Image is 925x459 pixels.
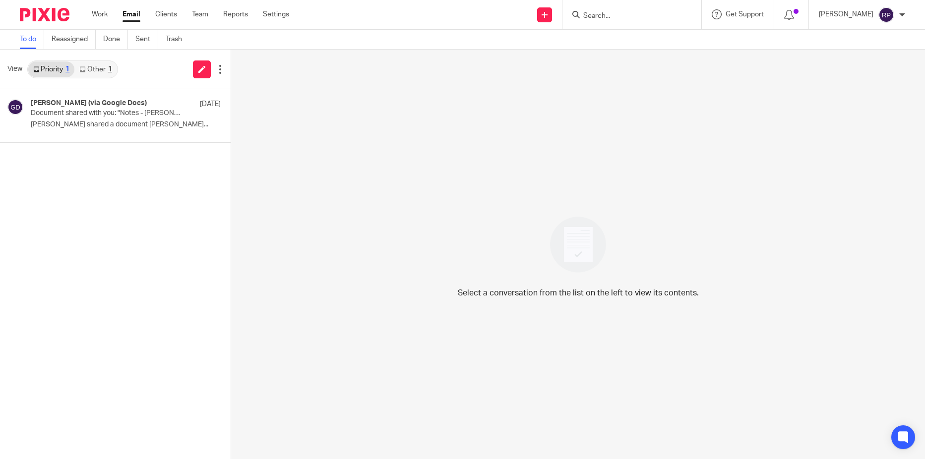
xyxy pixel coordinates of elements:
a: Team [192,9,208,19]
a: Work [92,9,108,19]
div: 1 [108,66,112,73]
h4: [PERSON_NAME] (via Google Docs) [31,99,147,108]
img: svg%3E [7,99,23,115]
a: Clients [155,9,177,19]
p: Document shared with you: "Notes - [PERSON_NAME] and [PERSON_NAME]" [31,109,183,117]
a: Sent [135,30,158,49]
img: Pixie [20,8,69,21]
p: [PERSON_NAME] shared a document [PERSON_NAME]... [31,120,221,129]
a: Email [123,9,140,19]
span: View [7,64,22,74]
img: image [544,210,613,279]
a: Other1 [74,61,117,77]
span: Get Support [726,11,764,18]
a: Settings [263,9,289,19]
div: 1 [65,66,69,73]
p: [PERSON_NAME] [819,9,873,19]
input: Search [582,12,672,21]
p: [DATE] [200,99,221,109]
img: svg%3E [878,7,894,23]
a: Done [103,30,128,49]
a: Trash [166,30,189,49]
p: Select a conversation from the list on the left to view its contents. [458,287,699,299]
a: To do [20,30,44,49]
a: Reassigned [52,30,96,49]
a: Priority1 [28,61,74,77]
a: Reports [223,9,248,19]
